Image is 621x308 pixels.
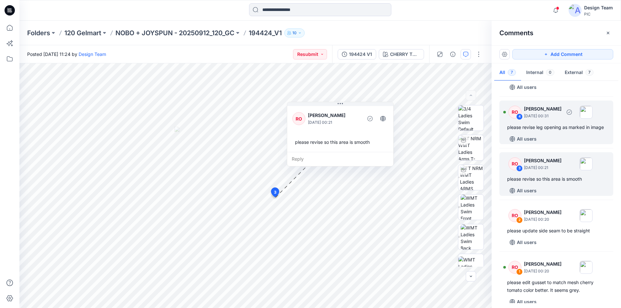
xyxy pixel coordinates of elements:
[521,65,560,81] button: Internal
[508,157,521,170] div: RO
[338,49,376,59] button: 194424 V1
[308,112,361,119] p: [PERSON_NAME]
[27,51,106,58] span: Posted [DATE] 11:24 by
[517,298,537,306] p: All users
[458,135,484,160] img: TT NRM WMT Ladies Arms T-POSE
[349,51,372,58] div: 194424 V1
[507,237,539,248] button: All users
[584,12,613,16] div: PIC
[274,189,277,195] span: 3
[560,65,599,81] button: External
[524,165,561,171] p: [DATE] 00:21
[569,4,582,17] img: avatar
[115,28,234,37] a: NOBO + JOYSPUN - 20250912_120_GC
[507,123,605,131] div: please revise leg opening as marked in image
[524,260,561,268] p: [PERSON_NAME]
[516,113,523,120] div: 4
[64,28,101,37] a: 120 Gelmart
[308,119,361,126] p: [DATE] 00:21
[508,106,521,119] div: RO
[524,105,561,113] p: [PERSON_NAME]
[546,69,554,76] span: 0
[379,49,424,59] button: CHERRY TOMATO
[292,29,297,37] p: 10
[292,112,305,125] div: RO
[507,279,605,294] div: please edit gusset to match mesh cherry tomato color better. It seems grey.
[507,134,539,144] button: All users
[390,51,420,58] div: CHERRY TOMATO
[524,208,561,216] p: [PERSON_NAME]
[508,69,516,76] span: 7
[507,186,539,196] button: All users
[516,165,523,172] div: 3
[508,209,521,222] div: RO
[461,224,484,250] img: WMT Ladies Swim Back
[507,175,605,183] div: please revise so this area is smooth
[448,49,458,59] button: Details
[516,217,523,223] div: 2
[284,28,305,37] button: 10
[517,239,537,246] p: All users
[460,165,484,190] img: TT NRM WMT Ladies ARMS DOWN
[516,269,523,275] div: 1
[499,29,533,37] h2: Comments
[524,113,561,119] p: [DATE] 00:31
[292,136,388,148] div: please revise so this area is smooth
[287,152,393,166] div: Reply
[458,256,484,277] img: WMT Ladies Swim Left
[524,157,561,165] p: [PERSON_NAME]
[249,28,282,37] p: 194424_V1
[508,261,521,274] div: RO
[458,105,484,131] img: 3/4 Ladies Swim Default
[584,4,613,12] div: Design Team
[524,216,561,223] p: [DATE] 00:20
[507,297,539,307] button: All users
[524,268,561,274] p: [DATE] 00:20
[517,187,537,195] p: All users
[512,49,613,59] button: Add Comment
[494,65,521,81] button: All
[507,82,539,92] button: All users
[79,51,106,57] a: Design Team
[507,227,605,235] div: please update side seam to be straight
[27,28,50,37] a: Folders
[517,135,537,143] p: All users
[585,69,594,76] span: 7
[461,195,484,220] img: WMT Ladies Swim Front
[517,83,537,91] p: All users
